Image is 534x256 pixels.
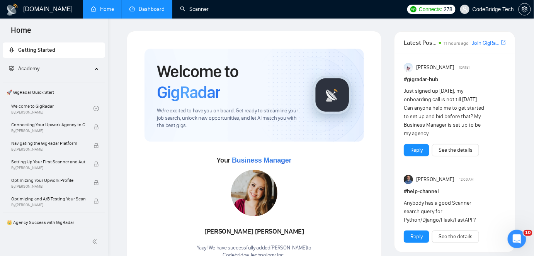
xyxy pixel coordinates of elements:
span: setting [519,6,531,12]
h1: # help-channel [404,187,506,196]
button: setting [519,3,531,15]
span: Navigating the GigRadar Platform [11,139,85,147]
span: 👑 Agency Success with GigRadar [3,215,104,230]
span: Setting Up Your First Scanner and Auto-Bidder [11,158,85,166]
span: By [PERSON_NAME] [11,166,85,170]
img: Pavlo Mashchak [404,175,413,184]
span: user [462,7,468,12]
span: lock [94,180,99,185]
span: lock [94,124,99,130]
span: Connecting Your Upwork Agency to GigRadar [11,121,85,129]
a: searchScanner [180,6,209,12]
img: gigradar-logo.png [313,76,352,114]
span: By [PERSON_NAME] [11,129,85,133]
a: dashboardDashboard [129,6,165,12]
span: 11 hours ago [444,41,469,46]
span: Academy [9,65,39,72]
li: Getting Started [3,42,105,58]
span: check-circle [94,106,99,111]
span: Optimizing and A/B Testing Your Scanner for Better Results [11,195,85,203]
a: See the details [439,232,473,241]
span: Home [5,25,37,41]
h1: Welcome to [157,61,301,103]
span: [PERSON_NAME] [417,175,454,184]
span: Business Manager [232,156,291,164]
span: 278 [444,5,452,14]
a: Join GigRadar Slack Community [472,39,500,47]
span: lock [94,198,99,204]
a: Welcome to GigRadarBy[PERSON_NAME] [11,100,94,117]
a: Reply [410,146,423,154]
img: Anisuzzaman Khan [404,63,413,72]
a: See the details [439,146,473,154]
img: logo [6,3,19,16]
span: Your [217,156,292,164]
span: Getting Started [18,47,55,53]
span: We're excited to have you on board. Get ready to streamline your job search, unlock new opportuni... [157,107,301,129]
span: 12:06 AM [459,176,474,183]
span: [PERSON_NAME] [417,63,454,72]
span: rocket [9,47,14,53]
button: Reply [404,231,429,243]
img: 1686179495276-90.jpg [231,170,277,216]
span: Optimizing Your Upwork Profile [11,176,85,184]
button: See the details [432,144,479,156]
span: double-left [92,238,100,246]
span: Academy [18,65,39,72]
span: By [PERSON_NAME] [11,184,85,189]
img: upwork-logo.png [410,6,417,12]
span: [DATE] [459,64,470,71]
span: 10 [524,230,532,236]
button: Reply [404,144,429,156]
span: GigRadar [157,82,220,103]
span: Connects: [419,5,442,14]
a: homeHome [91,6,114,12]
a: export [501,39,506,46]
span: By [PERSON_NAME] [11,147,85,152]
span: lock [94,161,99,167]
div: Anybody has a good Scanner search query for Python/Django/Flask/FastAPI ? [404,199,485,224]
button: See the details [432,231,479,243]
span: lock [94,143,99,148]
span: Latest Posts from the GigRadar Community [404,38,437,47]
a: Reply [410,232,423,241]
iframe: Intercom live chat [508,230,526,248]
div: Just signed up [DATE], my onboarding call is not till [DATE]. Can anyone help me to get started t... [404,87,485,138]
h1: # gigradar-hub [404,75,506,84]
a: setting [519,6,531,12]
div: [PERSON_NAME] [PERSON_NAME] [197,225,312,238]
span: By [PERSON_NAME] [11,203,85,207]
span: fund-projection-screen [9,66,14,71]
span: 🚀 GigRadar Quick Start [3,85,104,100]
